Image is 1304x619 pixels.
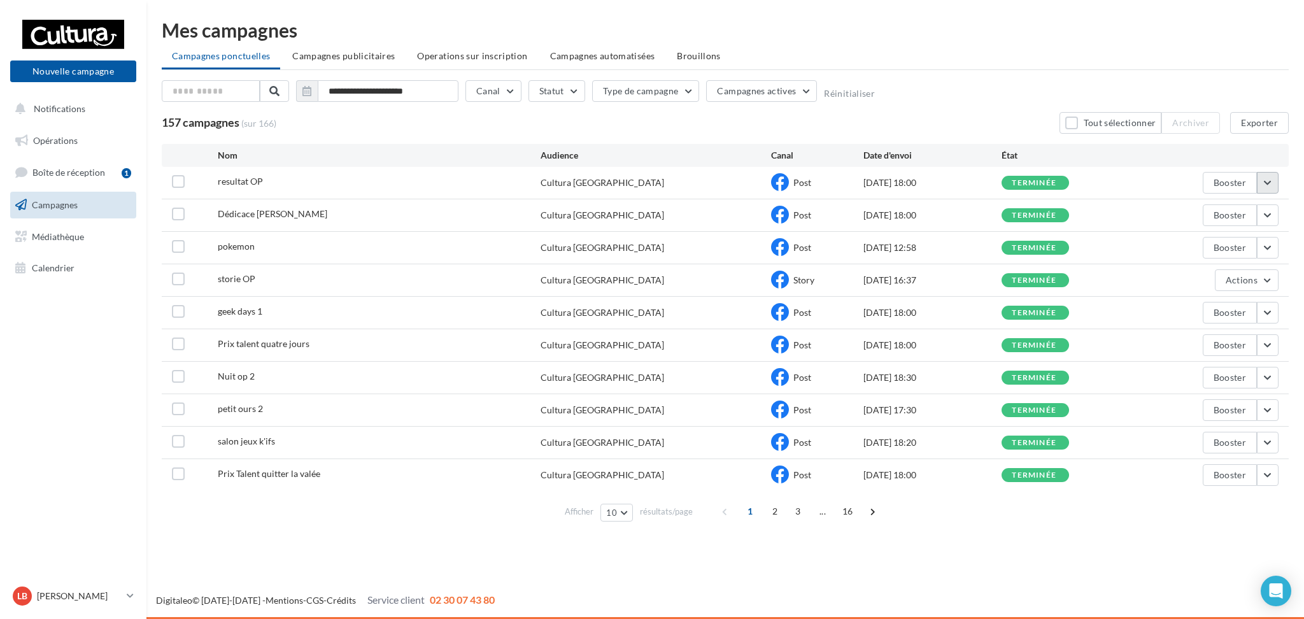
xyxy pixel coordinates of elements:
div: Cultura [GEOGRAPHIC_DATA] [541,241,664,254]
button: Booster [1203,367,1257,388]
button: Statut [528,80,585,102]
span: Notifications [34,103,85,114]
span: résultats/page [640,506,693,518]
div: terminée [1012,406,1056,415]
span: Post [793,339,811,350]
span: Boîte de réception [32,167,105,178]
span: Actions [1226,274,1258,285]
div: terminée [1012,211,1056,220]
span: Operations sur inscription [417,50,527,61]
div: Cultura [GEOGRAPHIC_DATA] [541,436,664,449]
div: Cultura [GEOGRAPHIC_DATA] [541,371,664,384]
div: [DATE] 18:30 [863,371,1002,384]
button: Booster [1203,237,1257,259]
span: Post [793,437,811,448]
span: pokemon [218,241,255,252]
span: Calendrier [32,262,74,273]
div: [DATE] 16:37 [863,274,1002,287]
div: terminée [1012,179,1056,187]
button: Canal [465,80,521,102]
div: Cultura [GEOGRAPHIC_DATA] [541,404,664,416]
span: Post [793,372,811,383]
div: [DATE] 18:00 [863,339,1002,352]
div: Cultura [GEOGRAPHIC_DATA] [541,306,664,319]
div: [DATE] 18:20 [863,436,1002,449]
div: [DATE] 18:00 [863,209,1002,222]
span: resultat OP [218,176,263,187]
a: Mentions [266,595,303,606]
div: État [1002,149,1140,162]
button: Type de campagne [592,80,700,102]
button: 10 [600,504,633,522]
p: [PERSON_NAME] [37,590,122,602]
span: 1 [740,501,760,522]
span: Post [793,210,811,220]
span: Service client [367,594,425,606]
button: Exporter [1230,112,1289,134]
button: Actions [1215,269,1279,291]
span: ... [812,501,833,522]
span: Story [793,274,814,285]
button: Booster [1203,399,1257,421]
div: terminée [1012,374,1056,382]
span: LB [17,590,27,602]
div: Canal [771,149,863,162]
div: 1 [122,168,131,178]
a: Médiathèque [8,224,139,250]
a: Digitaleo [156,595,192,606]
span: Nuit op 2 [218,371,255,381]
button: Nouvelle campagne [10,60,136,82]
span: Prix talent quatre jours [218,338,309,349]
span: (sur 166) [241,117,276,130]
span: Brouillons [677,50,721,61]
span: Médiathèque [32,231,84,241]
a: Crédits [327,595,356,606]
div: [DATE] 18:00 [863,176,1002,189]
div: terminée [1012,309,1056,317]
div: Date d'envoi [863,149,1002,162]
div: [DATE] 18:00 [863,469,1002,481]
div: terminée [1012,341,1056,350]
div: Audience [541,149,771,162]
div: terminée [1012,244,1056,252]
span: Campagnes automatisées [550,50,655,61]
div: [DATE] 18:00 [863,306,1002,319]
div: Nom [218,149,541,162]
span: 02 30 07 43 80 [430,594,495,606]
button: Notifications [8,96,134,122]
span: 3 [788,501,808,522]
a: Calendrier [8,255,139,281]
span: Post [793,469,811,480]
div: Cultura [GEOGRAPHIC_DATA] [541,274,664,287]
div: Cultura [GEOGRAPHIC_DATA] [541,469,664,481]
div: Mes campagnes [162,20,1289,39]
span: Post [793,404,811,415]
span: storie OP [218,273,255,284]
div: [DATE] 17:30 [863,404,1002,416]
span: salon jeux k'ifs [218,436,275,446]
span: geek days 1 [218,306,262,317]
div: Cultura [GEOGRAPHIC_DATA] [541,339,664,352]
span: © [DATE]-[DATE] - - - [156,595,495,606]
button: Booster [1203,172,1257,194]
a: Campagnes [8,192,139,218]
a: Boîte de réception1 [8,159,139,186]
button: Campagnes actives [706,80,817,102]
button: Tout sélectionner [1059,112,1161,134]
span: petit ours 2 [218,403,263,414]
button: Booster [1203,464,1257,486]
div: terminée [1012,471,1056,480]
span: 2 [765,501,785,522]
div: terminée [1012,439,1056,447]
span: 16 [837,501,858,522]
span: Post [793,177,811,188]
span: Campagnes publicitaires [292,50,395,61]
div: Cultura [GEOGRAPHIC_DATA] [541,176,664,189]
div: Open Intercom Messenger [1261,576,1291,606]
span: Campagnes actives [717,85,796,96]
button: Booster [1203,334,1257,356]
span: Post [793,242,811,253]
a: Opérations [8,127,139,154]
div: Cultura [GEOGRAPHIC_DATA] [541,209,664,222]
span: Afficher [565,506,593,518]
